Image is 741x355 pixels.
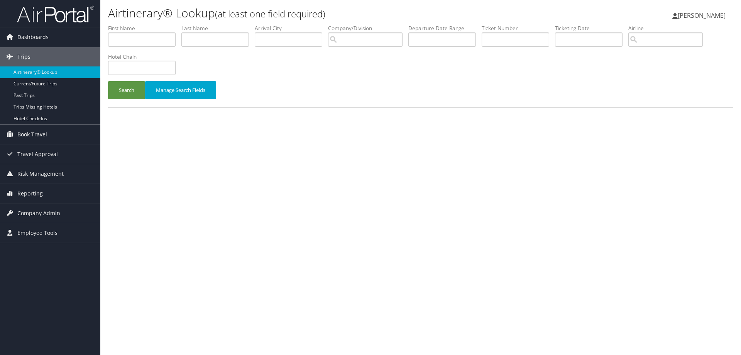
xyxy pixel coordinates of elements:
[17,223,58,243] span: Employee Tools
[17,125,47,144] span: Book Travel
[678,11,726,20] span: [PERSON_NAME]
[108,5,525,21] h1: Airtinerary® Lookup
[181,24,255,32] label: Last Name
[672,4,733,27] a: [PERSON_NAME]
[17,5,94,23] img: airportal-logo.png
[255,24,328,32] label: Arrival City
[555,24,628,32] label: Ticketing Date
[215,7,325,20] small: (at least one field required)
[145,81,216,99] button: Manage Search Fields
[108,81,145,99] button: Search
[408,24,482,32] label: Departure Date Range
[328,24,408,32] label: Company/Division
[17,47,30,66] span: Trips
[17,144,58,164] span: Travel Approval
[17,204,60,223] span: Company Admin
[17,164,64,183] span: Risk Management
[17,184,43,203] span: Reporting
[108,53,181,61] label: Hotel Chain
[17,27,49,47] span: Dashboards
[628,24,709,32] label: Airline
[482,24,555,32] label: Ticket Number
[108,24,181,32] label: First Name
